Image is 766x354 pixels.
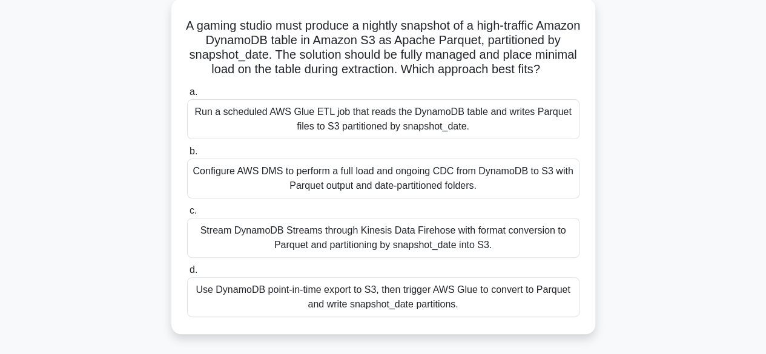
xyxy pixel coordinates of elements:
div: Use DynamoDB point-in-time export to S3, then trigger AWS Glue to convert to Parquet and write sn... [187,277,579,317]
div: Configure AWS DMS to perform a full load and ongoing CDC from DynamoDB to S3 with Parquet output ... [187,159,579,198]
div: Run a scheduled AWS Glue ETL job that reads the DynamoDB table and writes Parquet files to S3 par... [187,99,579,139]
h5: A gaming studio must produce a nightly snapshot of a high-traffic Amazon DynamoDB table in Amazon... [186,18,581,77]
span: b. [190,146,197,156]
span: d. [190,264,197,275]
span: c. [190,205,197,215]
span: a. [190,87,197,97]
div: Stream DynamoDB Streams through Kinesis Data Firehose with format conversion to Parquet and parti... [187,218,579,258]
